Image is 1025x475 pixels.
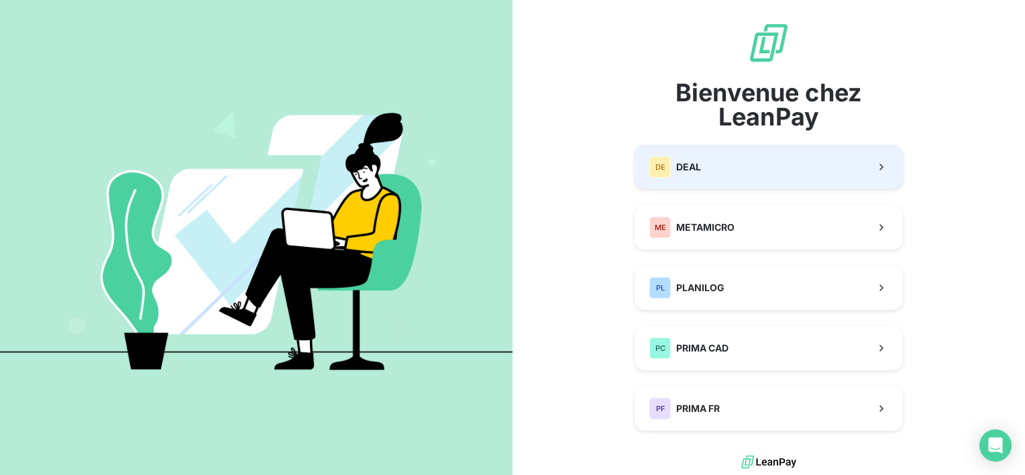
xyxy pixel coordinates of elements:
[635,266,903,310] button: PLPLANILOG
[676,281,724,295] span: PLANILOG
[649,277,671,299] div: PL
[635,326,903,370] button: PCPRIMA CAD
[635,205,903,250] button: MEMETAMICRO
[649,337,671,359] div: PC
[635,81,903,129] span: Bienvenue chez LeanPay
[676,160,701,174] span: DEAL
[747,21,790,64] img: logo sigle
[676,402,720,415] span: PRIMA FR
[649,398,671,419] div: PF
[741,452,796,472] img: logo
[676,341,729,355] span: PRIMA CAD
[676,221,735,234] span: METAMICRO
[979,429,1012,462] div: Open Intercom Messenger
[649,156,671,178] div: DE
[635,145,903,189] button: DEDEAL
[635,386,903,431] button: PFPRIMA FR
[649,217,671,238] div: ME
